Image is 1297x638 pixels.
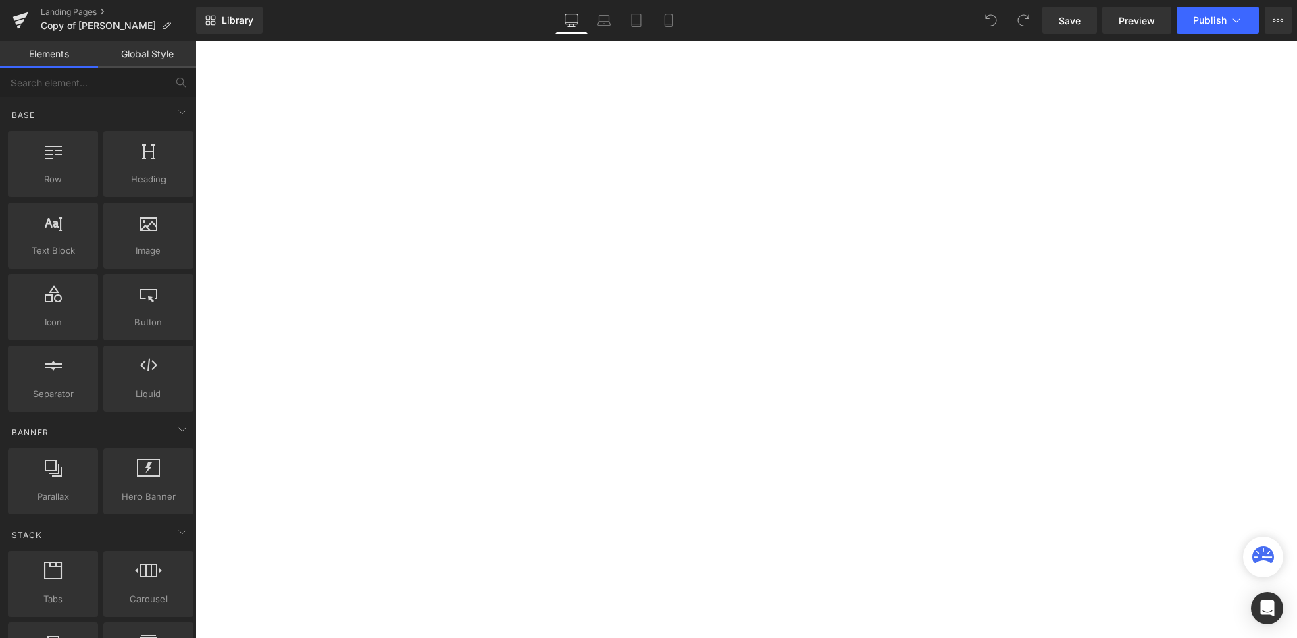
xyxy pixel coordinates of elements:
button: Undo [977,7,1004,34]
span: Library [222,14,253,26]
span: Row [12,172,94,186]
span: Button [107,315,189,329]
a: Tablet [620,7,653,34]
span: Save [1059,14,1081,28]
span: Image [107,244,189,258]
a: Global Style [98,41,196,68]
span: Heading [107,172,189,186]
div: Open Intercom Messenger [1251,592,1283,624]
span: Carousel [107,592,189,606]
span: Tabs [12,592,94,606]
span: Text Block [12,244,94,258]
span: Copy of [PERSON_NAME] [41,20,156,31]
a: Laptop [588,7,620,34]
span: Preview [1119,14,1155,28]
a: New Library [196,7,263,34]
a: Landing Pages [41,7,196,18]
button: Publish [1177,7,1259,34]
span: Icon [12,315,94,329]
span: Separator [12,387,94,401]
a: Preview [1102,7,1171,34]
span: Base [10,109,36,122]
span: Banner [10,426,50,439]
span: Stack [10,529,43,541]
button: More [1265,7,1292,34]
span: Hero Banner [107,489,189,504]
span: Liquid [107,387,189,401]
a: Mobile [653,7,685,34]
span: Parallax [12,489,94,504]
span: Publish [1193,15,1227,26]
a: Desktop [555,7,588,34]
button: Redo [1010,7,1037,34]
